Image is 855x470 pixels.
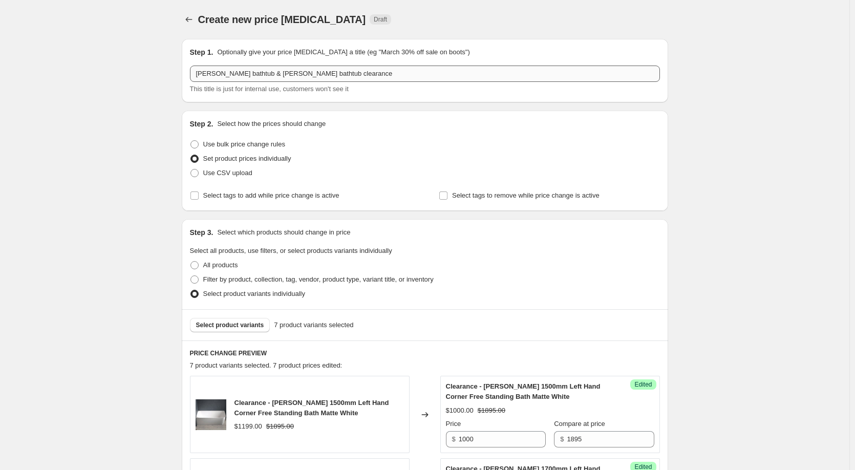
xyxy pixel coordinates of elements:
h2: Step 1. [190,47,213,57]
span: Select product variants individually [203,290,305,297]
span: Edited [634,380,652,389]
span: This title is just for internal use, customers won't see it [190,85,349,93]
span: 7 product variants selected. 7 product prices edited: [190,361,343,369]
span: Select tags to add while price change is active [203,191,339,199]
span: Use bulk price change rules [203,140,285,148]
strike: $1895.00 [478,405,505,416]
span: Draft [374,15,387,24]
span: Filter by product, collection, tag, vendor, product type, variant title, or inventory [203,275,434,283]
span: Create new price [MEDICAL_DATA] [198,14,366,25]
span: Select all products, use filters, or select products variants individually [190,247,392,254]
h2: Step 3. [190,227,213,238]
button: Select product variants [190,318,270,332]
div: $1000.00 [446,405,474,416]
div: $1199.00 [234,421,262,432]
span: Price [446,420,461,428]
strike: $1895.00 [266,421,294,432]
span: $ [560,435,564,443]
span: 7 product variants selected [274,320,353,330]
p: Optionally give your price [MEDICAL_DATA] a title (eg "March 30% off sale on boots") [217,47,469,57]
span: Use CSV upload [203,169,252,177]
span: All products [203,261,238,269]
input: 30% off holiday sale [190,66,660,82]
h2: Step 2. [190,119,213,129]
img: clara-1500mm-left-hand-corner-free-standing-bath-matte-white-baths-arova-308617_80x.jpg [196,399,226,430]
span: Clearance - [PERSON_NAME] 1500mm Left Hand Corner Free Standing Bath Matte White [234,399,389,417]
span: Select tags to remove while price change is active [452,191,600,199]
button: Price change jobs [182,12,196,27]
span: $ [452,435,456,443]
span: Set product prices individually [203,155,291,162]
span: Compare at price [554,420,605,428]
span: Clearance - [PERSON_NAME] 1500mm Left Hand Corner Free Standing Bath Matte White [446,382,601,400]
p: Select how the prices should change [217,119,326,129]
p: Select which products should change in price [217,227,350,238]
h6: PRICE CHANGE PREVIEW [190,349,660,357]
span: Select product variants [196,321,264,329]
